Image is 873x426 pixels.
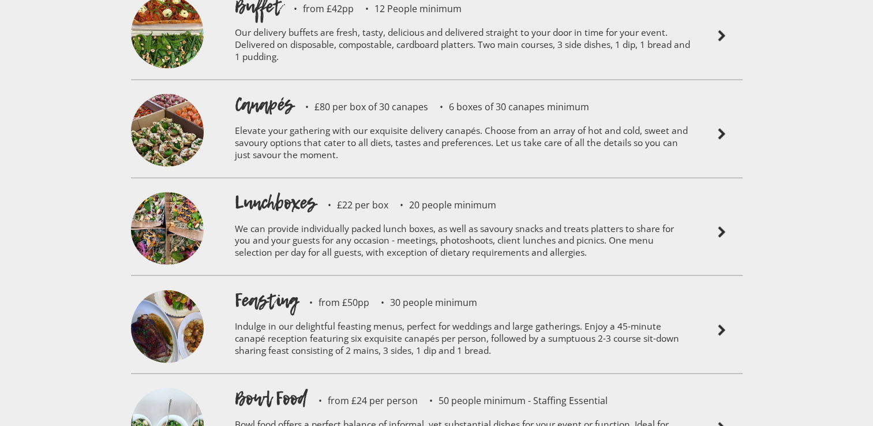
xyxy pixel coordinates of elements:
[235,215,691,270] p: We can provide individually packed lunch boxes, as well as savoury snacks and treats platters to ...
[316,200,388,210] p: £22 per box
[235,19,691,74] p: Our delivery buffets are fresh, tasty, delicious and delivered straight to your door in time for ...
[307,396,418,405] p: from £24 per person
[418,396,608,405] p: 50 people minimum - Staffing Essential
[235,386,307,411] h1: Bowl Food
[388,200,496,210] p: 20 people minimum
[428,102,589,111] p: 6 boxes of 30 canapes minimum
[354,4,462,13] p: 12 People minimum
[235,190,316,215] h1: Lunchboxes
[235,313,691,368] p: Indulge in our delightful feasting menus, perfect for weddings and large gatherings. Enjoy a 45-m...
[369,298,477,307] p: 30 people minimum
[298,298,369,307] p: from £50pp
[235,117,691,172] p: Elevate your gathering with our exquisite delivery canapés. Choose from an array of hot and cold,...
[294,102,428,111] p: £80 per box of 30 canapes
[282,4,354,13] p: from £42pp
[235,287,298,313] h1: Feasting
[235,92,294,117] h1: Canapés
